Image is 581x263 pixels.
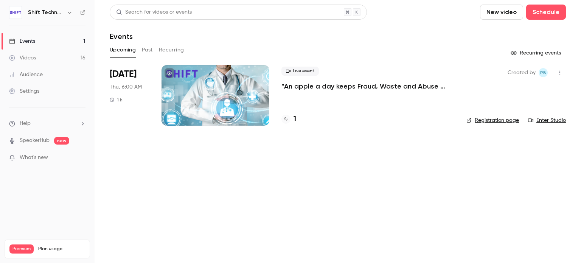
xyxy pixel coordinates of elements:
[9,71,43,78] div: Audience
[20,137,50,145] a: SpeakerHub
[507,47,566,59] button: Recurring events
[54,137,69,145] span: new
[20,154,48,162] span: What's new
[9,120,85,128] li: help-dropdown-opener
[28,9,64,16] h6: Shift Technology
[159,44,184,56] button: Recurring
[20,120,31,128] span: Help
[110,68,137,80] span: [DATE]
[9,87,39,95] div: Settings
[76,154,85,161] iframe: Noticeable Trigger
[480,5,523,20] button: New video
[110,83,142,91] span: Thu, 6:00 AM
[110,44,136,56] button: Upcoming
[466,117,519,124] a: Registration page
[142,44,153,56] button: Past
[9,54,36,62] div: Videos
[528,117,566,124] a: Enter Studio
[540,68,546,77] span: PB
[526,5,566,20] button: Schedule
[294,114,296,124] h4: 1
[110,97,123,103] div: 1 h
[539,68,548,77] span: Pauline Babouhot
[281,67,319,76] span: Live event
[38,246,85,252] span: Plan usage
[9,6,22,19] img: Shift Technology
[281,82,454,91] a: “An apple a day keeps Fraud, Waste and Abuse away”: How advanced technologies prevent errors, abu...
[110,65,149,126] div: Nov 13 Thu, 12:00 PM (Europe/Paris)
[9,244,34,254] span: Premium
[110,32,133,41] h1: Events
[9,37,35,45] div: Events
[508,68,536,77] span: Created by
[281,114,296,124] a: 1
[116,8,192,16] div: Search for videos or events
